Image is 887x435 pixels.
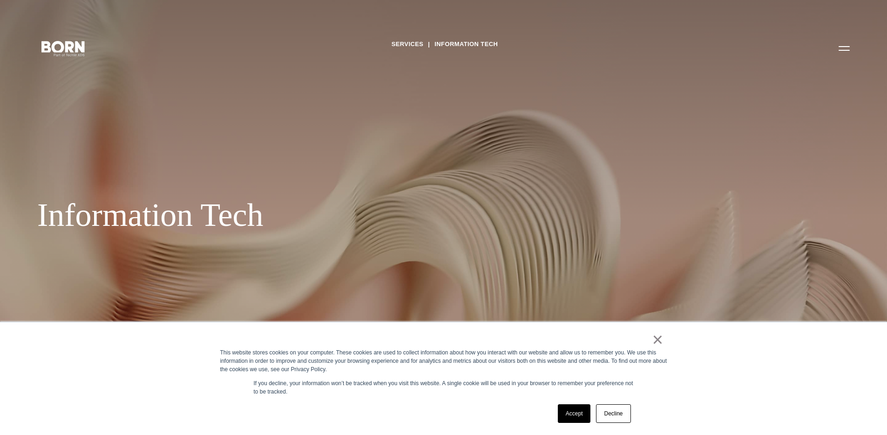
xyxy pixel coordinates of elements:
button: Open [833,38,855,58]
a: Services [392,37,424,51]
a: × [652,335,664,344]
div: Information Tech [37,196,568,234]
a: Decline [596,404,630,423]
div: This website stores cookies on your computer. These cookies are used to collect information about... [220,348,667,374]
p: If you decline, your information won’t be tracked when you visit this website. A single cookie wi... [254,379,634,396]
a: Information Tech [434,37,498,51]
a: Accept [558,404,591,423]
